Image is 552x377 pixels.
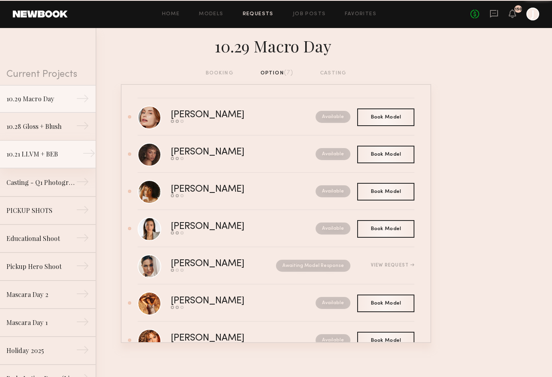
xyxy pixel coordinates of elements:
a: Requests [243,12,274,17]
div: Casting - Q1 Photography [6,178,76,187]
a: [PERSON_NAME]Available [138,210,414,247]
a: Models [199,12,223,17]
nb-request-status: Available [316,223,350,235]
a: J [526,8,539,20]
span: Book Model [371,301,401,306]
div: 150 [515,7,522,12]
div: → [76,203,89,219]
div: Holiday 2025 [6,346,76,355]
div: 10.29 Macro Day [121,34,431,56]
a: Favorites [345,12,376,17]
div: Mascara Day 2 [6,290,76,299]
span: Book Model [371,115,401,120]
div: [PERSON_NAME] [171,185,280,194]
span: Book Model [371,189,401,194]
div: → [76,287,89,303]
span: Book Model [371,227,401,231]
div: [PERSON_NAME] [171,297,280,306]
div: [PERSON_NAME] [171,222,280,231]
a: [PERSON_NAME]Available [138,136,414,173]
a: Job Posts [293,12,326,17]
div: Pickup Hero Shoot [6,262,76,271]
a: [PERSON_NAME]Available [138,322,414,359]
div: → [76,175,89,191]
div: Educational Shoot [6,234,76,243]
div: View Request [371,263,414,268]
div: [PERSON_NAME] [171,259,260,269]
div: → [76,231,89,247]
div: → [76,343,89,359]
div: → [76,92,89,108]
div: 10.29 Macro Day [6,94,76,104]
span: Book Model [371,152,401,157]
div: → [82,147,96,163]
div: → [76,119,89,135]
nb-request-status: Available [316,148,350,160]
div: → [76,259,89,275]
div: 10.28 Gloss + Blush [6,122,76,131]
nb-request-status: Available [316,185,350,197]
a: [PERSON_NAME]Available [138,173,414,210]
a: [PERSON_NAME]Available [138,285,414,322]
a: Home [162,12,180,17]
nb-request-status: Available [316,297,350,309]
nb-request-status: Available [316,334,350,346]
a: [PERSON_NAME]Available [138,98,414,136]
nb-request-status: Awaiting Model Response [276,260,350,272]
div: [PERSON_NAME] [171,334,280,343]
div: → [76,315,89,331]
nb-request-status: Available [316,111,350,123]
div: [PERSON_NAME] [171,110,280,120]
div: 10.21 LLVM + BEB [6,149,76,159]
div: [PERSON_NAME] [171,148,280,157]
a: [PERSON_NAME]Awaiting Model ResponseView Request [138,247,414,285]
span: Book Model [371,338,401,343]
div: PICKUP SHOTS [6,206,76,215]
div: Mascara Day 1 [6,318,76,327]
